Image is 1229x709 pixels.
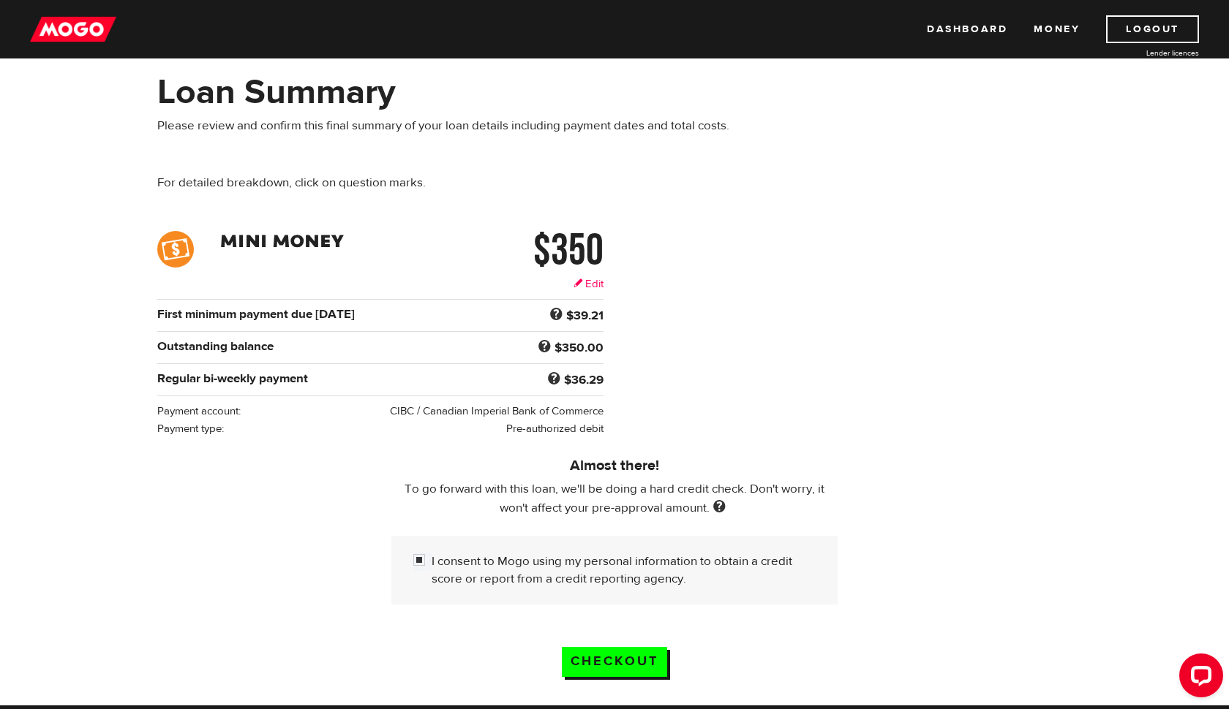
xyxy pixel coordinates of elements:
b: Outstanding balance [157,338,274,354]
label: I consent to Mogo using my personal information to obtain a credit score or report from a credit ... [432,553,816,588]
a: Lender licences [1089,48,1199,58]
span: Payment account: [157,404,241,418]
span: Pre-authorized debit [506,422,604,436]
p: For detailed breakdown, click on question marks. [157,174,759,192]
h1: Loan Summary [157,73,759,111]
b: $350.00 [555,340,604,356]
a: Logout [1106,15,1199,43]
b: Regular bi-weekly payment [157,371,308,387]
a: Money [1034,15,1080,43]
h5: Almost there! [391,457,838,474]
span: CIBC / Canadian Imperial Bank of Commerce [390,404,604,418]
h2: $350 [462,231,604,268]
iframe: LiveChat chat widget [1168,648,1229,709]
input: Checkout [562,647,667,677]
p: Please review and confirm this final summary of your loan details including payment dates and tot... [157,117,759,134]
input: I consent to Mogo using my personal information to obtain a credit score or report from a credit ... [413,553,432,571]
img: mogo_logo-11ee424be714fa7cbb0f0f49df9e16ec.png [30,15,116,43]
b: $39.21 [566,308,604,324]
span: Payment type: [157,422,224,436]
span: To go forward with this loan, we'll be doing a hard credit check. Don't worry, it won't affect yo... [405,481,824,516]
a: Edit [574,276,604,292]
a: Dashboard [927,15,1007,43]
b: $36.29 [564,372,604,388]
b: First minimum payment due [DATE] [157,306,355,322]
